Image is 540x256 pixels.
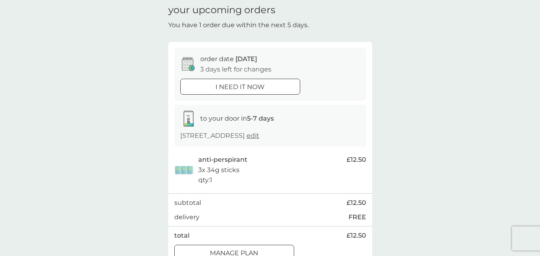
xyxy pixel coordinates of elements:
[168,20,309,30] p: You have 1 order due within the next 5 days.
[200,115,274,122] span: to your door in
[198,155,247,165] p: anti-perspirant
[174,212,199,222] p: delivery
[347,198,366,208] span: £12.50
[198,175,212,185] p: qty : 1
[200,64,271,75] p: 3 days left for changes
[347,230,366,241] span: £12.50
[180,131,259,141] p: [STREET_ADDRESS]
[200,54,257,64] p: order date
[347,155,366,165] span: £12.50
[174,198,201,208] p: subtotal
[247,132,259,139] a: edit
[235,55,257,63] span: [DATE]
[180,79,300,95] button: i need it now
[349,212,366,222] p: FREE
[215,82,265,92] p: i need it now
[247,115,274,122] strong: 5-7 days
[198,165,239,175] p: 3x 34g sticks
[174,230,189,241] p: total
[168,4,275,16] h1: your upcoming orders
